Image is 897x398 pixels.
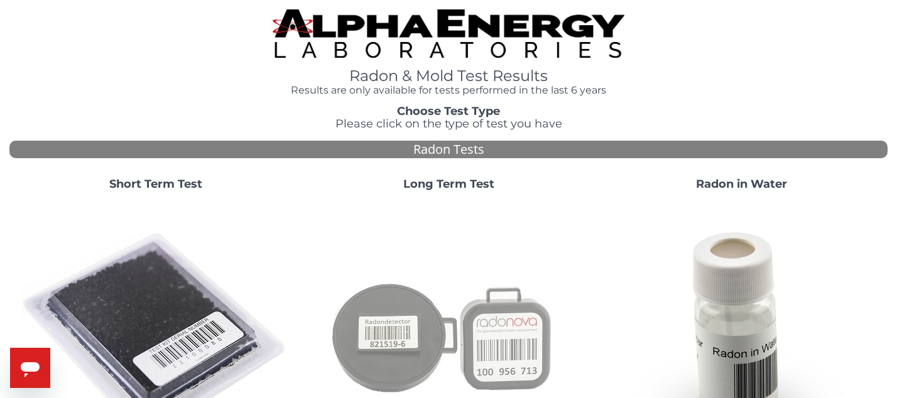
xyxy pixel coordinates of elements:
h1: Radon & Mold Test Results [273,68,624,84]
img: TightCrop.jpg [273,9,624,58]
strong: Long Term Test [403,177,494,191]
span: Please click on the type of test you have [335,117,562,131]
strong: Radon in Water [696,177,787,191]
div: Radon Tests [9,141,888,159]
h4: Results are only available for tests performed in the last 6 years [273,85,624,96]
strong: Choose Test Type [397,104,500,118]
strong: Short Term Test [109,177,202,191]
iframe: Button to launch messaging window [10,348,50,388]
